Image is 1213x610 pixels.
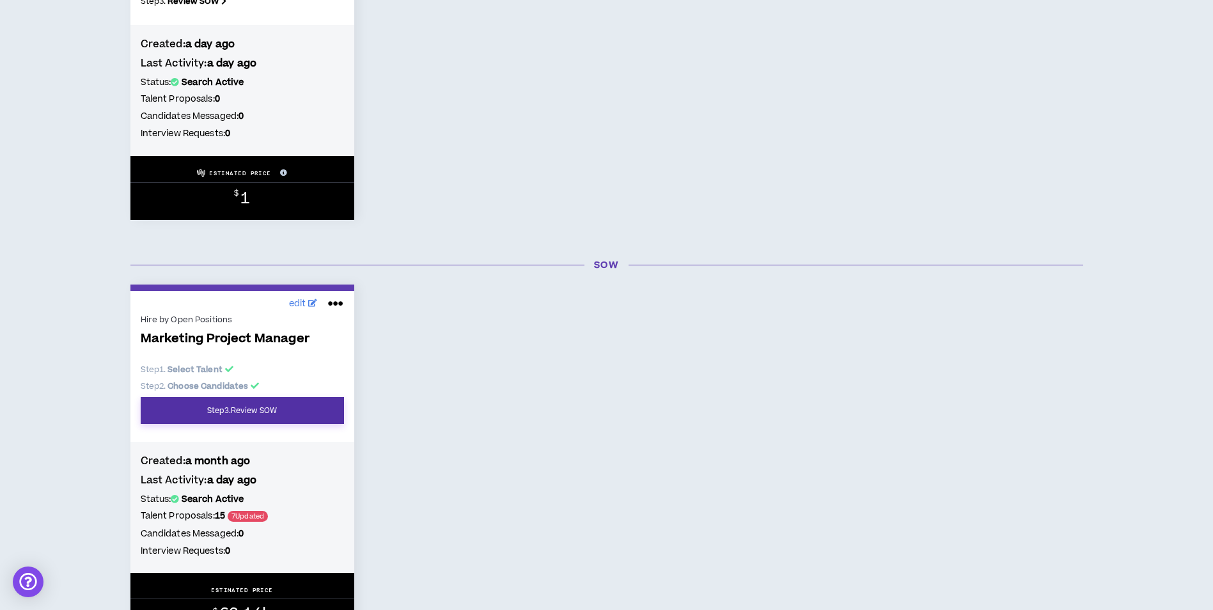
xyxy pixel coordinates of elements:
sup: $ [234,188,239,199]
div: Hire by Open Positions [141,314,344,325]
h5: Interview Requests: [141,544,344,558]
h5: Status: [141,492,344,506]
span: Marketing Project Manager [141,332,344,347]
p: ESTIMATED PRICE [209,169,271,177]
b: 0 [239,110,244,123]
b: 0 [225,127,230,140]
b: a day ago [207,473,256,487]
h5: Interview Requests: [141,127,344,141]
h4: Last Activity: [141,473,344,487]
img: Wripple [197,169,205,177]
h5: Status: [141,75,344,90]
b: Choose Candidates [168,380,248,392]
b: 0 [239,528,244,540]
h5: Candidates Messaged: [141,109,344,123]
b: a month ago [185,454,251,468]
p: Step 1 . [141,364,344,375]
h5: Candidates Messaged: [141,527,344,541]
b: Search Active [182,493,244,506]
a: edit [286,294,321,314]
div: Open Intercom Messenger [13,567,43,597]
h5: Talent Proposals: [141,509,344,524]
span: 7 Updated [228,511,268,522]
b: a day ago [185,37,235,51]
h4: Last Activity: [141,56,344,70]
a: Step3.Review SOW [141,397,344,424]
b: 0 [215,93,220,106]
b: Select Talent [168,364,223,375]
span: edit [289,297,306,311]
b: 0 [225,545,230,558]
h5: Talent Proposals: [141,92,344,106]
h3: SOW [121,258,1093,272]
b: Search Active [182,76,244,89]
p: ESTIMATED PRICE [211,586,273,594]
b: a day ago [207,56,256,70]
span: 1 [240,190,250,208]
p: Step 2 . [141,380,344,392]
h4: Created: [141,37,344,51]
b: 15 [215,510,225,522]
h4: Created: [141,454,344,468]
